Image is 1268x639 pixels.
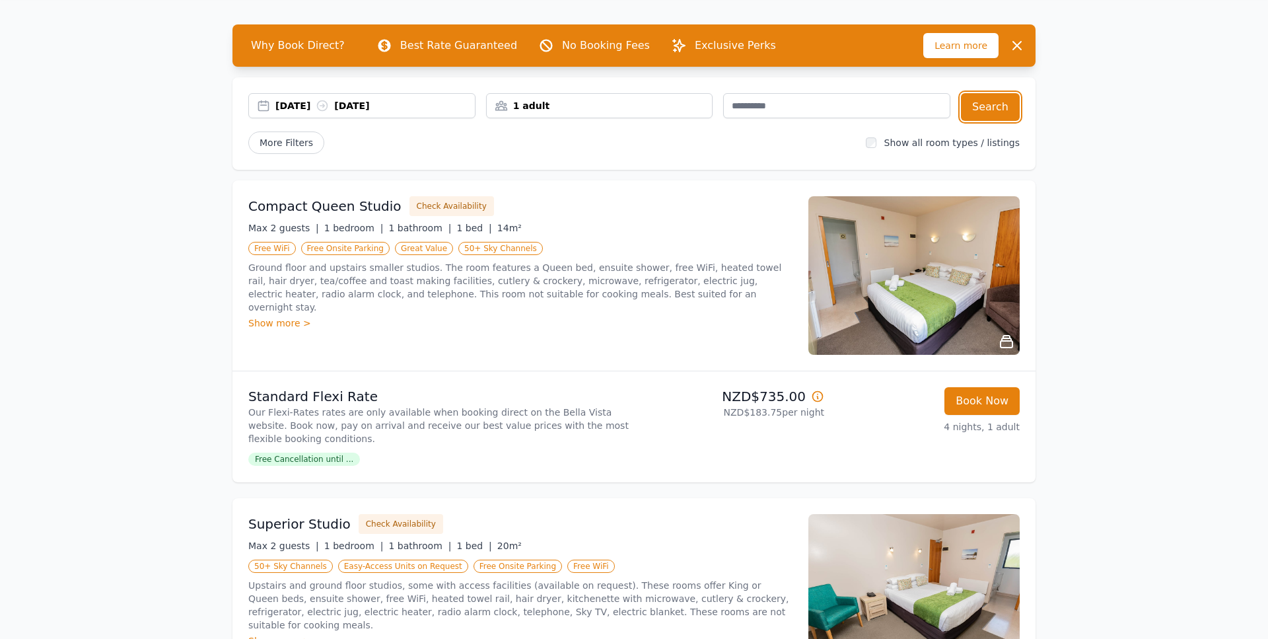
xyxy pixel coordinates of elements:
span: 1 bed | [456,541,491,551]
span: 14m² [497,223,522,233]
label: Show all room types / listings [884,137,1020,148]
div: 1 adult [487,99,713,112]
span: Max 2 guests | [248,223,319,233]
span: 50+ Sky Channels [248,560,333,573]
span: 50+ Sky Channels [458,242,543,255]
span: Why Book Direct? [240,32,355,59]
button: Check Availability [359,514,443,534]
p: Upstairs and ground floor studios, some with access facilities (available on request). These room... [248,579,792,632]
p: NZD$735.00 [639,387,824,406]
p: Ground floor and upstairs smaller studios. The room features a Queen bed, ensuite shower, free Wi... [248,261,792,314]
button: Book Now [944,387,1020,415]
p: No Booking Fees [562,38,650,54]
span: Free Onsite Parking [301,242,390,255]
p: 4 nights, 1 adult [835,420,1020,433]
span: Free Onsite Parking [474,560,562,573]
span: 1 bathroom | [388,541,451,551]
span: Free Cancellation until ... [248,453,360,466]
span: Max 2 guests | [248,541,319,551]
span: 1 bed | [456,223,491,233]
button: Search [961,93,1020,121]
div: [DATE] [DATE] [275,99,475,112]
button: Check Availability [409,196,494,216]
span: Free WiFi [248,242,296,255]
span: 1 bedroom | [324,223,384,233]
div: Show more > [248,317,792,330]
p: Our Flexi-Rates rates are only available when booking direct on the Bella Vista website. Book now... [248,406,629,445]
h3: Compact Queen Studio [248,197,402,215]
span: Easy-Access Units on Request [338,560,468,573]
span: Free WiFi [567,560,615,573]
p: Standard Flexi Rate [248,387,629,406]
p: Best Rate Guaranteed [400,38,517,54]
span: Learn more [923,33,999,58]
p: Exclusive Perks [695,38,776,54]
span: 20m² [497,541,522,551]
span: More Filters [248,132,324,154]
span: 1 bathroom | [388,223,451,233]
span: 1 bedroom | [324,541,384,551]
p: NZD$183.75 per night [639,406,824,419]
h3: Superior Studio [248,515,351,533]
span: Great Value [395,242,453,255]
